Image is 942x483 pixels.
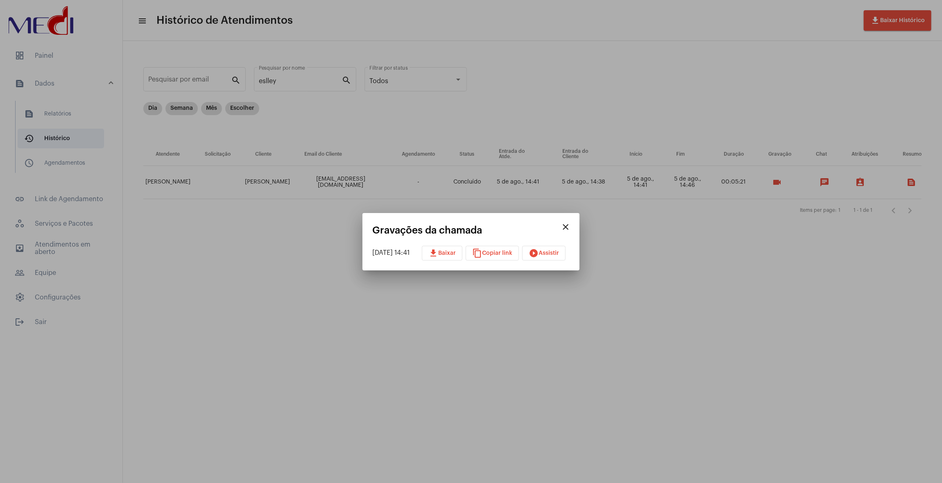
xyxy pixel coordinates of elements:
[466,246,519,261] button: Copiar link
[472,248,482,258] mat-icon: content_copy
[372,249,410,256] span: [DATE] 14:41
[428,248,438,258] mat-icon: download
[529,250,559,256] span: Assistir
[529,248,539,258] mat-icon: play_circle_filled
[428,250,456,256] span: Baixar
[422,246,462,261] button: Baixar
[472,250,512,256] span: Copiar link
[372,225,557,236] mat-card-title: Gravações da chamada
[561,222,571,232] mat-icon: close
[522,246,566,261] button: Assistir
